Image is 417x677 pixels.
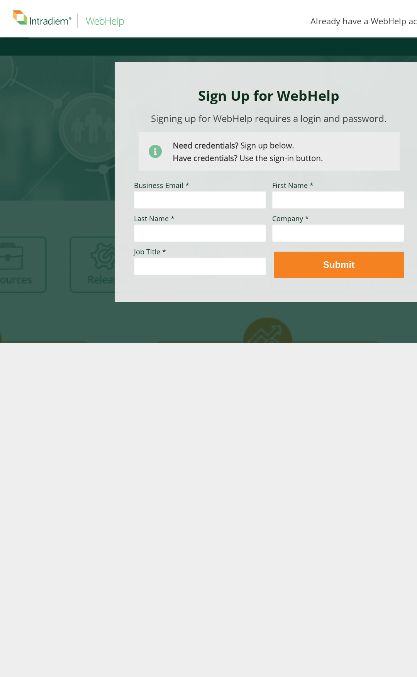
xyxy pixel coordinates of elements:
span: Business Email * [134,181,189,190]
img: Need Credentials? Sign up below. Have Credentials? Use the sign-in button. [139,132,400,171]
strong: Submit [323,259,354,270]
span: First Name * [272,181,314,190]
span: Last Name * [134,214,175,223]
span: Signing up for WebHelp requires a login and password. [151,112,386,125]
span: Job Title * [134,247,166,256]
span: Company * [272,214,309,223]
strong: Sign Up for WebHelp [198,86,339,105]
button: Submit [274,252,404,278]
